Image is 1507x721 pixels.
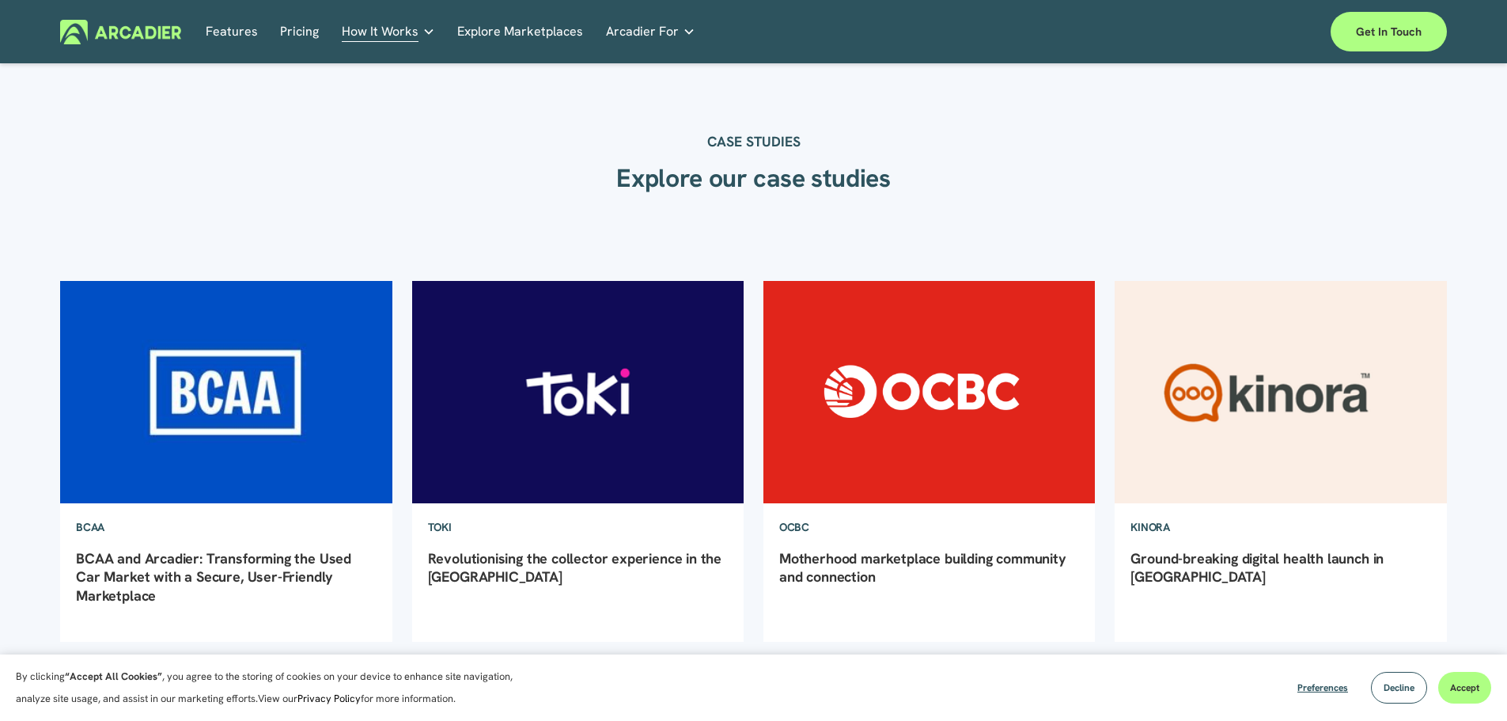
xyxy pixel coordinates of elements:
a: Ground-breaking digital health launch in [GEOGRAPHIC_DATA] [1130,549,1384,586]
a: Motherhood marketplace building community and connection [779,549,1066,586]
a: Features [206,20,258,44]
a: BCAA [60,504,120,550]
a: Kinora [1115,504,1185,550]
p: By clicking , you agree to the storing of cookies on your device to enhance site navigation, anal... [16,666,530,710]
a: BCAA and Arcadier: Transforming the Used Car Market with a Secure, User-Friendly Marketplace [76,549,351,605]
iframe: Chat Widget [1428,645,1507,721]
a: OCBC [763,504,825,550]
a: folder dropdown [606,20,695,44]
span: How It Works [342,21,418,43]
strong: Explore our case studies [616,161,890,195]
strong: CASE STUDIES [707,132,801,150]
a: Privacy Policy [297,692,361,705]
strong: “Accept All Cookies” [65,670,162,683]
button: Preferences [1285,672,1360,704]
span: Preferences [1297,681,1348,694]
a: Revolutionising the collector experience in the [GEOGRAPHIC_DATA] [428,549,722,586]
a: Explore Marketplaces [457,20,583,44]
a: Get in touch [1331,12,1447,51]
img: Arcadier [60,20,181,44]
span: Arcadier For [606,21,679,43]
img: Ground-breaking digital health launch in Australia [1113,280,1448,504]
a: Pricing [280,20,319,44]
img: Revolutionising the collector experience in the Philippines [410,280,745,504]
a: TOKI [412,504,468,550]
button: Decline [1371,672,1427,704]
span: Decline [1384,681,1414,694]
img: BCAA and Arcadier: Transforming the Used Car Market with a Secure, User-Friendly Marketplace [59,280,394,504]
img: Motherhood marketplace building community and connection [762,280,1097,504]
a: folder dropdown [342,20,435,44]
